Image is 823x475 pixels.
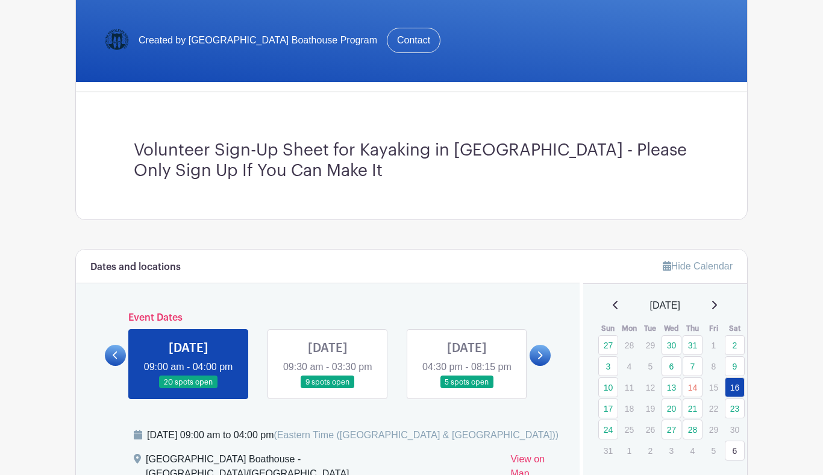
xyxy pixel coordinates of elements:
[704,336,724,354] p: 1
[640,336,660,354] p: 29
[274,430,559,440] span: (Eastern Time ([GEOGRAPHIC_DATA] & [GEOGRAPHIC_DATA]))
[683,420,703,439] a: 28
[662,356,681,376] a: 6
[663,261,733,271] a: Hide Calendar
[598,420,618,439] a: 24
[640,322,661,335] th: Tue
[704,357,724,376] p: 8
[682,322,703,335] th: Thu
[640,357,660,376] p: 5
[704,399,724,418] p: 22
[619,420,639,439] p: 25
[703,322,724,335] th: Fri
[640,399,660,418] p: 19
[147,428,559,442] div: [DATE] 09:00 am to 04:00 pm
[725,420,745,439] p: 30
[619,322,640,335] th: Mon
[134,140,689,181] h3: Volunteer Sign-Up Sheet for Kayaking in [GEOGRAPHIC_DATA] - Please Only Sign Up If You Can Make It
[598,441,618,460] p: 31
[704,441,724,460] p: 5
[662,420,681,439] a: 27
[619,441,639,460] p: 1
[619,378,639,397] p: 11
[640,378,660,397] p: 12
[139,33,377,48] span: Created by [GEOGRAPHIC_DATA] Boathouse Program
[704,378,724,397] p: 15
[105,28,129,52] img: Logo-Title.png
[724,322,745,335] th: Sat
[725,441,745,461] a: 6
[598,356,618,376] a: 3
[640,420,660,439] p: 26
[683,398,703,418] a: 21
[90,262,181,273] h6: Dates and locations
[662,377,681,397] a: 13
[725,335,745,355] a: 2
[683,335,703,355] a: 31
[619,357,639,376] p: 4
[683,356,703,376] a: 7
[662,335,681,355] a: 30
[683,377,703,397] a: 14
[704,420,724,439] p: 29
[725,398,745,418] a: 23
[661,322,682,335] th: Wed
[598,335,618,355] a: 27
[126,312,530,324] h6: Event Dates
[598,377,618,397] a: 10
[598,322,619,335] th: Sun
[650,298,680,313] span: [DATE]
[683,441,703,460] p: 4
[387,28,440,53] a: Contact
[640,441,660,460] p: 2
[725,356,745,376] a: 9
[725,377,745,397] a: 16
[662,441,681,460] p: 3
[619,336,639,354] p: 28
[662,398,681,418] a: 20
